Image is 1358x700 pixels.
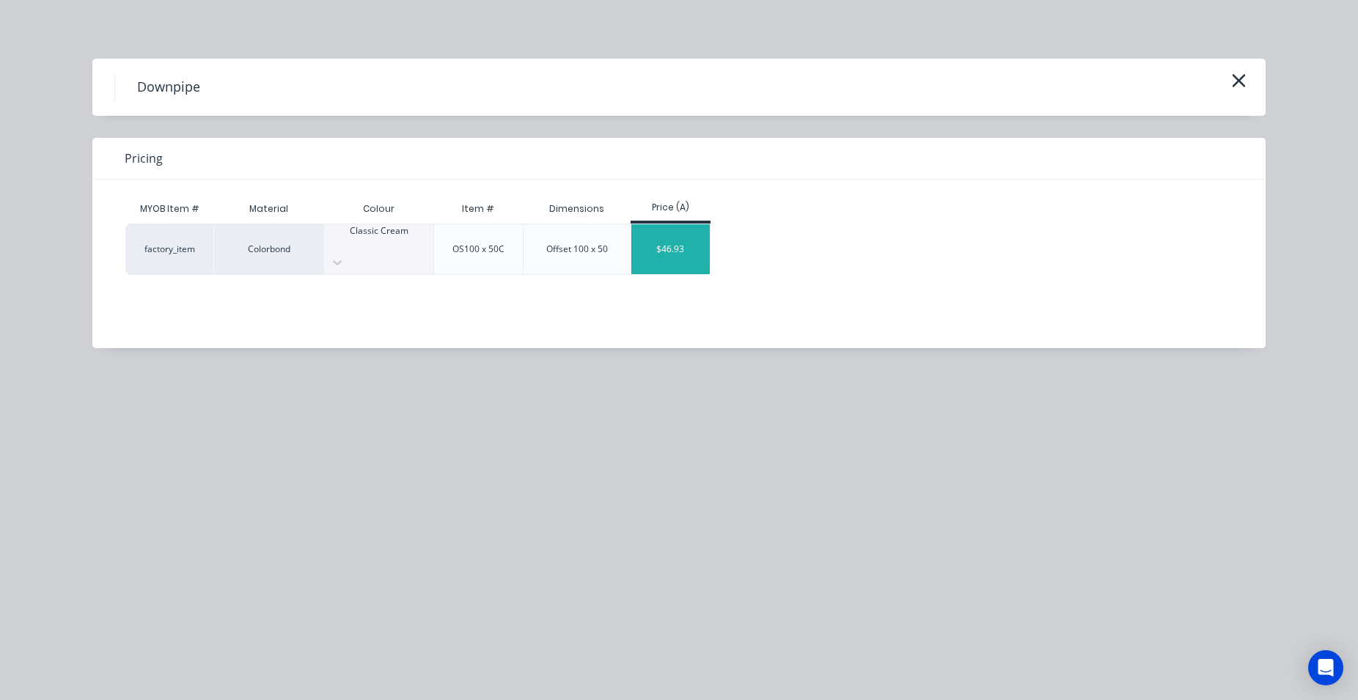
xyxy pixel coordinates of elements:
div: Colour [323,194,433,224]
div: Classic Cream [324,224,433,237]
div: Price (A) [631,201,711,214]
div: Dimensions [537,191,616,227]
div: OS100 x 50C [452,243,504,256]
div: MYOB Item # [125,194,213,224]
span: Pricing [125,150,163,167]
div: Colorbond [213,224,323,275]
div: Open Intercom Messenger [1308,650,1343,685]
div: Offset 100 x 50 [546,243,608,256]
div: $46.93 [631,224,710,274]
div: factory_item [125,224,213,275]
div: Material [213,194,323,224]
div: Item # [450,191,506,227]
h4: Downpipe [114,73,222,101]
